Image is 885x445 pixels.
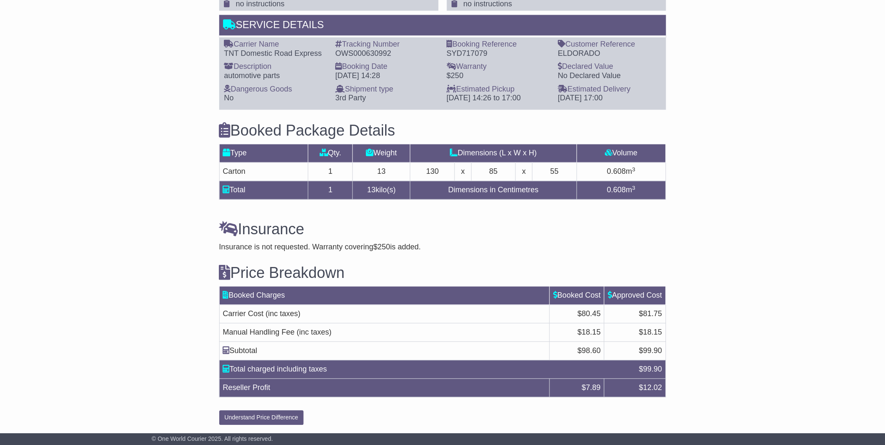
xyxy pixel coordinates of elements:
[219,144,308,163] td: Type
[447,94,550,103] div: [DATE] 14:26 to 17:00
[219,364,635,375] div: Total charged including taxes
[219,265,666,282] h3: Price Breakdown
[607,168,626,176] span: 0.608
[447,63,550,72] div: Warranty
[586,384,601,392] span: 7.89
[455,163,471,181] td: x
[219,181,308,200] td: Total
[577,144,666,163] td: Volume
[643,365,662,374] span: 99.90
[447,40,550,50] div: Booking Reference
[219,163,308,181] td: Carton
[219,15,666,38] div: Service Details
[532,163,577,181] td: 55
[353,181,410,200] td: kilo(s)
[643,384,662,392] span: 12.02
[336,94,366,102] span: 3rd Party
[219,221,666,238] h3: Insurance
[219,342,550,361] td: Subtotal
[447,72,550,81] div: $250
[224,50,327,59] div: TNT Domestic Road Express
[336,40,439,50] div: Tracking Number
[308,144,353,163] td: Qty.
[410,144,577,163] td: Dimensions (L x W x H)
[550,342,604,361] td: $
[297,328,332,337] span: (inc taxes)
[635,364,666,375] div: $
[447,85,550,94] div: Estimated Pickup
[632,167,636,173] sup: 3
[152,435,273,442] span: © One World Courier 2025. All rights reserved.
[353,163,410,181] td: 13
[353,144,410,163] td: Weight
[558,63,661,72] div: Declared Value
[582,347,601,355] span: 98.60
[643,347,662,355] span: 99.90
[582,384,601,392] span: $
[558,50,661,59] div: ELDORADO
[410,163,455,181] td: 130
[447,50,550,59] div: SYD717079
[558,72,661,81] div: No Declared Value
[632,185,636,191] sup: 3
[639,384,662,392] span: $
[219,123,666,139] h3: Booked Package Details
[224,85,327,94] div: Dangerous Goods
[219,243,666,252] div: Insurance is not requested. Warranty covering is added.
[219,287,550,305] td: Booked Charges
[639,310,662,318] span: $81.75
[373,243,390,251] span: $250
[224,40,327,50] div: Carrier Name
[219,379,550,398] td: Reseller Profit
[224,72,327,81] div: automotive parts
[224,94,234,102] span: No
[336,72,439,81] div: [DATE] 14:28
[607,186,626,194] span: 0.608
[577,181,666,200] td: m
[604,342,666,361] td: $
[558,40,661,50] div: Customer Reference
[558,85,661,94] div: Estimated Delivery
[223,310,264,318] span: Carrier Cost
[577,163,666,181] td: m
[266,310,301,318] span: (inc taxes)
[224,63,327,72] div: Description
[578,310,601,318] span: $80.45
[336,63,439,72] div: Booking Date
[639,328,662,337] span: $18.15
[578,328,601,337] span: $18.15
[308,163,353,181] td: 1
[219,411,304,425] button: Understand Price Difference
[550,287,604,305] td: Booked Cost
[223,328,295,337] span: Manual Handling Fee
[336,85,439,94] div: Shipment type
[516,163,532,181] td: x
[604,287,666,305] td: Approved Cost
[336,50,439,59] div: OWS000630992
[558,94,661,103] div: [DATE] 17:00
[471,163,516,181] td: 85
[308,181,353,200] td: 1
[410,181,577,200] td: Dimensions in Centimetres
[367,186,376,194] span: 13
